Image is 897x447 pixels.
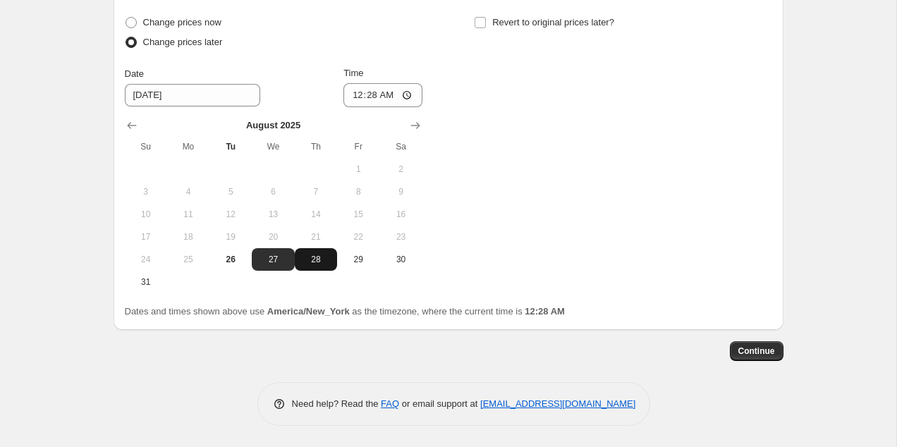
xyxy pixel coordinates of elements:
[295,203,337,226] button: Thursday August 14 2025
[343,141,374,152] span: Fr
[337,203,379,226] button: Friday August 15 2025
[130,209,161,220] span: 10
[343,68,363,78] span: Time
[252,226,294,248] button: Wednesday August 20 2025
[209,180,252,203] button: Tuesday August 5 2025
[209,248,252,271] button: Today Tuesday August 26 2025
[300,254,331,265] span: 28
[143,37,223,47] span: Change prices later
[492,17,614,27] span: Revert to original prices later?
[337,135,379,158] th: Friday
[257,231,288,243] span: 20
[209,203,252,226] button: Tuesday August 12 2025
[300,186,331,197] span: 7
[215,186,246,197] span: 5
[252,135,294,158] th: Wednesday
[337,248,379,271] button: Friday August 29 2025
[343,231,374,243] span: 22
[209,226,252,248] button: Tuesday August 19 2025
[343,83,422,107] input: 12:00
[300,209,331,220] span: 14
[337,158,379,180] button: Friday August 1 2025
[173,254,204,265] span: 25
[122,116,142,135] button: Show previous month, July 2025
[267,306,350,317] b: America/New_York
[295,248,337,271] button: Thursday August 28 2025
[130,186,161,197] span: 3
[385,186,416,197] span: 9
[125,203,167,226] button: Sunday August 10 2025
[125,135,167,158] th: Sunday
[130,141,161,152] span: Su
[385,164,416,175] span: 2
[252,248,294,271] button: Wednesday August 27 2025
[130,276,161,288] span: 31
[385,209,416,220] span: 16
[300,141,331,152] span: Th
[343,186,374,197] span: 8
[480,398,635,409] a: [EMAIL_ADDRESS][DOMAIN_NAME]
[343,254,374,265] span: 29
[385,231,416,243] span: 23
[399,398,480,409] span: or email support at
[125,306,565,317] span: Dates and times shown above use as the timezone, where the current time is
[173,141,204,152] span: Mo
[167,226,209,248] button: Monday August 18 2025
[257,254,288,265] span: 27
[379,203,422,226] button: Saturday August 16 2025
[405,116,425,135] button: Show next month, September 2025
[257,186,288,197] span: 6
[385,254,416,265] span: 30
[252,203,294,226] button: Wednesday August 13 2025
[209,135,252,158] th: Tuesday
[337,180,379,203] button: Friday August 8 2025
[215,209,246,220] span: 12
[125,271,167,293] button: Sunday August 31 2025
[252,180,294,203] button: Wednesday August 6 2025
[173,186,204,197] span: 4
[125,180,167,203] button: Sunday August 3 2025
[379,226,422,248] button: Saturday August 23 2025
[257,209,288,220] span: 13
[125,226,167,248] button: Sunday August 17 2025
[173,209,204,220] span: 11
[167,203,209,226] button: Monday August 11 2025
[167,180,209,203] button: Monday August 4 2025
[300,231,331,243] span: 21
[343,164,374,175] span: 1
[215,141,246,152] span: Tu
[738,345,775,357] span: Continue
[381,398,399,409] a: FAQ
[730,341,783,361] button: Continue
[343,209,374,220] span: 15
[295,180,337,203] button: Thursday August 7 2025
[130,254,161,265] span: 24
[295,226,337,248] button: Thursday August 21 2025
[143,17,221,27] span: Change prices now
[215,254,246,265] span: 26
[295,135,337,158] th: Thursday
[379,180,422,203] button: Saturday August 9 2025
[379,248,422,271] button: Saturday August 30 2025
[167,135,209,158] th: Monday
[257,141,288,152] span: We
[125,68,144,79] span: Date
[125,248,167,271] button: Sunday August 24 2025
[379,135,422,158] th: Saturday
[130,231,161,243] span: 17
[125,84,260,106] input: 8/26/2025
[385,141,416,152] span: Sa
[167,248,209,271] button: Monday August 25 2025
[292,398,382,409] span: Need help? Read the
[215,231,246,243] span: 19
[173,231,204,243] span: 18
[337,226,379,248] button: Friday August 22 2025
[525,306,565,317] b: 12:28 AM
[379,158,422,180] button: Saturday August 2 2025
